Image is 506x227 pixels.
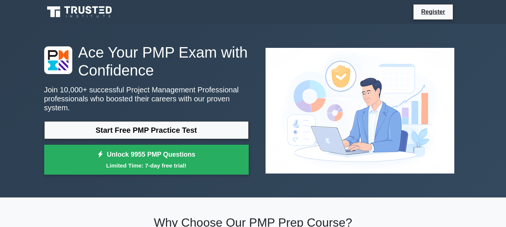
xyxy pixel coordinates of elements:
small: Limited Time: 7-day free trial! [54,161,239,170]
a: Unlock 9955 PMP QuestionsLimited Time: 7-day free trial! [44,145,249,175]
img: Project Management Professional Preview [260,42,460,180]
a: Start Free PMP Practice Test [44,121,249,139]
a: Register [416,7,449,16]
p: Join 10,000+ successful Project Management Professional professionals who boosted their careers w... [44,85,249,112]
h1: Ace Your PMP Exam with Confidence [44,43,249,79]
